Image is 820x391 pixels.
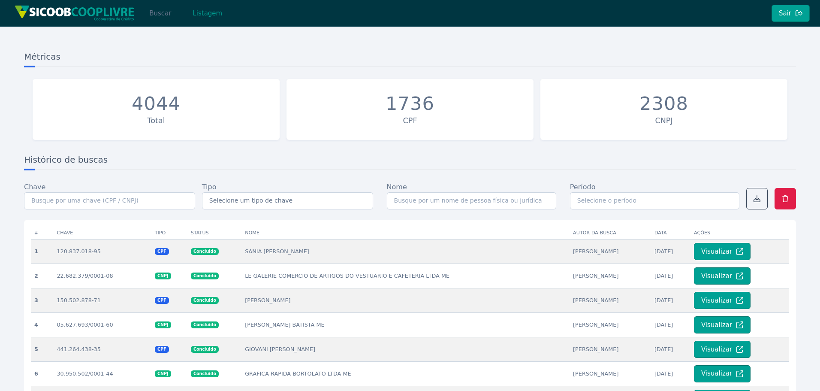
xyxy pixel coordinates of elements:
th: 5 [31,337,53,361]
td: LE GALERIE COMERCIO DE ARTIGOS DO VESTUARIO E CAFETERIA LTDA ME [241,264,570,288]
td: 05.627.693/0001-60 [53,312,151,337]
span: CNPJ [155,370,171,377]
th: Chave [53,227,151,239]
button: Listagem [185,5,229,22]
label: Nome [387,182,407,192]
th: Tipo [151,227,187,239]
td: 30.950.502/0001-44 [53,361,151,386]
span: CPF [155,346,169,353]
span: Concluido [191,370,219,377]
td: [PERSON_NAME] [570,361,651,386]
div: Total [37,115,275,126]
td: GRAFICA RAPIDA BORTOLATO LTDA ME [241,361,570,386]
th: 1 [31,239,53,264]
button: Visualizar [694,341,751,358]
td: [DATE] [651,288,690,312]
th: 2 [31,264,53,288]
td: SANIA [PERSON_NAME] [241,239,570,264]
input: Busque por uma chave (CPF / CNPJ) [24,192,195,209]
td: [PERSON_NAME] [570,312,651,337]
td: [PERSON_NAME] [570,288,651,312]
span: Concluido [191,346,219,353]
button: Visualizar [694,292,751,309]
button: Visualizar [694,243,751,260]
td: GIOVANI [PERSON_NAME] [241,337,570,361]
th: Ações [690,227,789,239]
td: [PERSON_NAME] [241,288,570,312]
label: Chave [24,182,45,192]
td: 150.502.878-71 [53,288,151,312]
td: [DATE] [651,337,690,361]
div: CNPJ [545,115,783,126]
span: Concluido [191,297,219,304]
th: 3 [31,288,53,312]
h3: Métricas [24,51,796,67]
input: Busque por um nome de pessoa física ou jurídica [387,192,556,209]
img: img/sicoob_cooplivre.png [15,5,135,21]
button: Buscar [142,5,178,22]
th: Nome [241,227,570,239]
td: 441.264.438-35 [53,337,151,361]
label: Período [570,182,596,192]
span: Concluido [191,273,219,279]
th: Autor da busca [570,227,651,239]
th: # [31,227,53,239]
td: [DATE] [651,239,690,264]
th: Status [187,227,241,239]
div: CPF [291,115,529,126]
label: Tipo [202,182,217,192]
div: 2308 [639,93,688,115]
td: [DATE] [651,361,690,386]
th: 6 [31,361,53,386]
td: [DATE] [651,264,690,288]
button: Visualizar [694,316,751,333]
th: 4 [31,312,53,337]
div: 1736 [386,93,434,115]
th: Data [651,227,690,239]
td: [DATE] [651,312,690,337]
span: Concluido [191,321,219,328]
span: CNPJ [155,273,171,279]
button: Visualizar [694,365,751,382]
h3: Histórico de buscas [24,154,796,170]
td: [PERSON_NAME] [570,264,651,288]
button: Sair [772,5,810,22]
td: [PERSON_NAME] [570,239,651,264]
td: 22.682.379/0001-08 [53,264,151,288]
div: 4044 [132,93,181,115]
span: CPF [155,297,169,304]
span: Concluido [191,248,219,255]
td: [PERSON_NAME] [570,337,651,361]
td: [PERSON_NAME] BATISTA ME [241,312,570,337]
button: Visualizar [694,267,751,285]
span: CPF [155,248,169,255]
span: CNPJ [155,321,171,328]
input: Selecione o período [570,192,739,209]
td: 120.837.018-95 [53,239,151,264]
